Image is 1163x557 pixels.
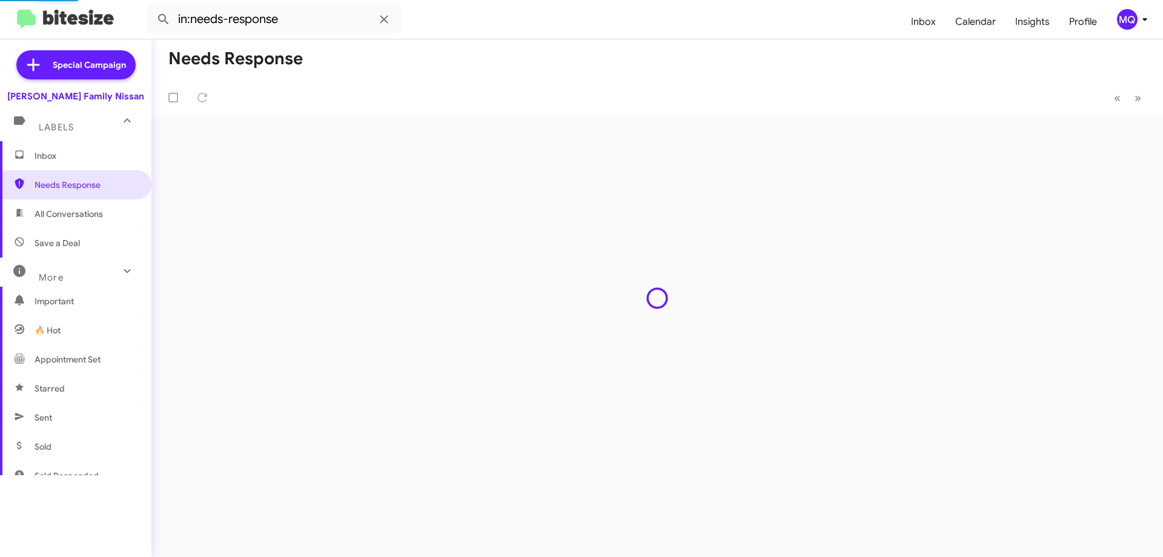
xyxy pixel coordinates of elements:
[1107,9,1150,30] button: MQ
[1107,85,1148,110] nav: Page navigation example
[147,5,401,34] input: Search
[168,49,303,68] h1: Needs Response
[1114,90,1121,105] span: «
[35,237,80,249] span: Save a Deal
[1107,85,1128,110] button: Previous
[16,50,136,79] a: Special Campaign
[7,90,144,102] div: [PERSON_NAME] Family Nissan
[946,4,1006,39] a: Calendar
[35,412,52,424] span: Sent
[1006,4,1059,39] a: Insights
[35,324,61,336] span: 🔥 Hot
[39,272,64,283] span: More
[35,470,99,482] span: Sold Responded
[901,4,946,39] a: Inbox
[35,441,51,453] span: Sold
[35,179,138,191] span: Needs Response
[1135,90,1141,105] span: »
[35,353,101,365] span: Appointment Set
[35,208,103,220] span: All Conversations
[1059,4,1107,39] a: Profile
[35,150,138,162] span: Inbox
[1117,9,1138,30] div: MQ
[1127,85,1148,110] button: Next
[39,122,74,133] span: Labels
[35,382,65,395] span: Starred
[35,295,138,307] span: Important
[53,59,126,71] span: Special Campaign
